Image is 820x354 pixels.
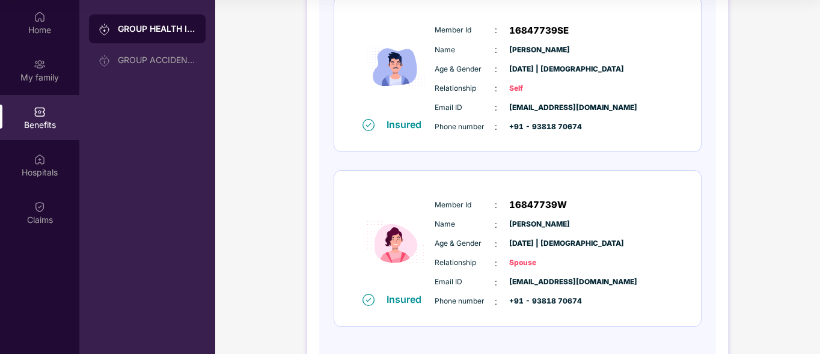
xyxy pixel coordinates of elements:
[495,237,497,251] span: :
[509,219,569,230] span: [PERSON_NAME]
[495,82,497,95] span: :
[509,257,569,269] span: Spouse
[435,257,495,269] span: Relationship
[363,119,375,131] img: svg+xml;base64,PHN2ZyB4bWxucz0iaHR0cDovL3d3dy53My5vcmcvMjAwMC9zdmciIHdpZHRoPSIxNiIgaGVpZ2h0PSIxNi...
[509,83,569,94] span: Self
[509,276,569,288] span: [EMAIL_ADDRESS][DOMAIN_NAME]
[99,23,111,35] img: svg+xml;base64,PHN2ZyB3aWR0aD0iMjAiIGhlaWdodD0iMjAiIHZpZXdCb3g9IjAgMCAyMCAyMCIgZmlsbD0ibm9uZSIgeG...
[387,118,429,130] div: Insured
[495,63,497,76] span: :
[435,102,495,114] span: Email ID
[495,101,497,114] span: :
[118,55,196,65] div: GROUP ACCIDENTAL INSURANCE
[118,23,196,35] div: GROUP HEALTH INSURANCE
[387,293,429,305] div: Insured
[435,200,495,211] span: Member Id
[34,201,46,213] img: svg+xml;base64,PHN2ZyBpZD0iQ2xhaW0iIHhtbG5zPSJodHRwOi8vd3d3LnczLm9yZy8yMDAwL3N2ZyIgd2lkdGg9IjIwIi...
[509,238,569,249] span: [DATE] | [DEMOGRAPHIC_DATA]
[435,296,495,307] span: Phone number
[495,198,497,212] span: :
[435,219,495,230] span: Name
[495,295,497,308] span: :
[509,44,569,56] span: [PERSON_NAME]
[435,276,495,288] span: Email ID
[435,238,495,249] span: Age & Gender
[509,102,569,114] span: [EMAIL_ADDRESS][DOMAIN_NAME]
[495,218,497,231] span: :
[34,58,46,70] img: svg+xml;base64,PHN2ZyB3aWR0aD0iMjAiIGhlaWdodD0iMjAiIHZpZXdCb3g9IjAgMCAyMCAyMCIgZmlsbD0ibm9uZSIgeG...
[495,276,497,289] span: :
[34,153,46,165] img: svg+xml;base64,PHN2ZyBpZD0iSG9zcGl0YWxzIiB4bWxucz0iaHR0cDovL3d3dy53My5vcmcvMjAwMC9zdmciIHdpZHRoPS...
[99,55,111,67] img: svg+xml;base64,PHN2ZyB3aWR0aD0iMjAiIGhlaWdodD0iMjAiIHZpZXdCb3g9IjAgMCAyMCAyMCIgZmlsbD0ibm9uZSIgeG...
[509,296,569,307] span: +91 - 93818 70674
[360,16,432,118] img: icon
[435,121,495,133] span: Phone number
[435,44,495,56] span: Name
[509,64,569,75] span: [DATE] | [DEMOGRAPHIC_DATA]
[363,294,375,306] img: svg+xml;base64,PHN2ZyB4bWxucz0iaHR0cDovL3d3dy53My5vcmcvMjAwMC9zdmciIHdpZHRoPSIxNiIgaGVpZ2h0PSIxNi...
[34,11,46,23] img: svg+xml;base64,PHN2ZyBpZD0iSG9tZSIgeG1sbnM9Imh0dHA6Ly93d3cudzMub3JnLzIwMDAvc3ZnIiB3aWR0aD0iMjAiIG...
[34,106,46,118] img: svg+xml;base64,PHN2ZyBpZD0iQmVuZWZpdHMiIHhtbG5zPSJodHRwOi8vd3d3LnczLm9yZy8yMDAwL3N2ZyIgd2lkdGg9Ij...
[495,43,497,56] span: :
[435,64,495,75] span: Age & Gender
[509,198,567,212] span: 16847739W
[435,25,495,36] span: Member Id
[495,120,497,133] span: :
[509,121,569,133] span: +91 - 93818 70674
[509,23,569,38] span: 16847739SE
[495,257,497,270] span: :
[360,191,432,293] img: icon
[435,83,495,94] span: Relationship
[495,23,497,37] span: :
